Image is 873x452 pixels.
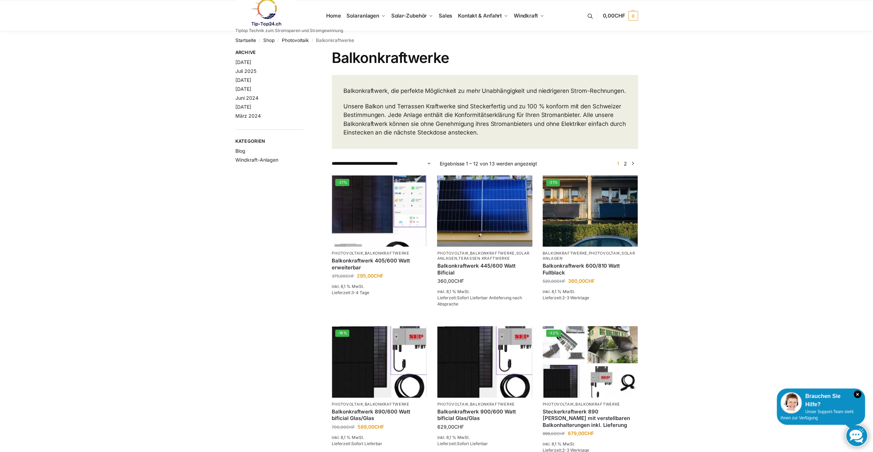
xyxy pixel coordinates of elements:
select: Shop-Reihenfolge [332,160,432,167]
a: Juli 2025 [235,68,256,74]
h1: Balkonkraftwerke [332,49,638,66]
bdi: 520,00 [543,279,565,284]
a: Balkonkraftwerke [543,251,587,256]
span: Lieferzeit: [332,290,369,295]
span: Unser Support-Team steht Ihnen zur Verfügung [780,409,853,420]
p: , [543,402,638,407]
img: Bificiales Hochleistungsmodul [437,326,532,397]
a: Solaranlagen [543,251,635,261]
a: -21%Steckerfertig Plug & Play mit 410 Watt [332,175,427,247]
span: Sofort Lieferbar [351,441,382,446]
a: Photovoltaik [437,402,468,407]
a: Balkonkraftwerk 890/600 Watt bificial Glas/Glas [332,408,427,422]
a: Startseite [235,37,256,43]
span: CHF [345,273,354,279]
span: Solaranlagen [347,12,379,19]
span: Kategorien [235,138,304,145]
span: CHF [585,278,595,284]
a: [DATE] [235,59,251,65]
span: Sofort Lieferbar Anlieferung nach Absprache [437,295,522,306]
a: Balkonkraftwerk 405/600 Watt erweiterbar [332,257,427,271]
span: Archive [235,49,304,56]
span: 0 [628,11,638,21]
p: inkl. 8,1 % MwSt. [332,434,427,441]
span: Kontakt & Anfahrt [458,12,502,19]
img: 2 Balkonkraftwerke [543,175,638,247]
span: Lieferzeit: [543,295,589,300]
a: Solaranlagen [344,0,388,31]
span: Sofort Lieferbar [457,441,488,446]
p: , , , [437,251,532,261]
a: [DATE] [235,104,251,110]
a: Balkonkraftwerk 600/810 Watt Fullblack [543,262,638,276]
a: Balkonkraftwerk 900/600 Watt bificial Glas/Glas [437,408,532,422]
span: CHF [454,424,464,430]
img: Bificiales Hochleistungsmodul [332,326,427,397]
a: Photovoltaik [332,402,363,407]
a: [DATE] [235,86,251,92]
bdi: 999,00 [543,431,565,436]
a: Balkonkraftwerke [470,402,515,407]
a: Windkraft [511,0,547,31]
bdi: 679,00 [568,430,594,436]
span: / [275,38,282,43]
a: Kontakt & Anfahrt [455,0,511,31]
a: Balkonkraftwerke [364,251,409,256]
img: Steckerfertig Plug & Play mit 410 Watt [332,175,427,247]
a: Windkraft-Anlagen [235,157,278,163]
p: , [332,251,427,256]
span: CHF [454,278,464,284]
span: 2-3 Werktage [562,295,589,300]
bdi: 375,00 [332,273,354,279]
i: Schließen [854,390,861,398]
a: Sales [436,0,455,31]
span: CHF [557,279,565,284]
span: Seite 1 [615,161,621,166]
p: inkl. 8,1 % MwSt. [332,283,427,290]
bdi: 700,00 [332,424,355,430]
bdi: 360,00 [568,278,595,284]
a: Steckerkraftwerk 890 Watt mit verstellbaren Balkonhalterungen inkl. Lieferung [543,408,638,429]
span: / [256,38,263,43]
a: Photovoltaik [543,402,574,407]
span: Windkraft [514,12,538,19]
span: 0,00 [603,12,625,19]
span: CHF [346,424,355,430]
a: Solaranlagen [437,251,530,261]
span: 3-4 Tage [351,290,369,295]
a: Terassen Kraftwerke [458,256,510,261]
a: -31%2 Balkonkraftwerke [543,175,638,247]
nav: Produkt-Seitennummerierung [613,160,638,167]
a: -16%Bificiales Hochleistungsmodul [332,326,427,397]
span: CHF [615,12,625,19]
p: Ergebnisse 1 – 12 von 13 werden angezeigt [440,160,537,167]
a: Balkonkraftwerk 445/600 Watt Bificial [437,262,532,276]
a: → [630,160,635,167]
span: CHF [584,430,594,436]
p: inkl. 8,1 % MwSt. [543,441,638,447]
a: Blog [235,148,245,154]
span: CHF [556,431,565,436]
p: inkl. 8,1 % MwSt. [437,289,532,295]
bdi: 295,00 [357,273,383,279]
span: Solar-Zubehör [391,12,427,19]
span: Lieferzeit: [437,295,522,306]
p: Balkonkraftwerk, die perfekte Möglichkeit zu mehr Unabhängigkeit und niedrigeren Strom-Rechnungen. [343,87,626,96]
p: , [332,402,427,407]
a: Photovoltaik [332,251,363,256]
bdi: 360,00 [437,278,464,284]
a: Shop [263,37,275,43]
a: Balkonkraftwerke [364,402,409,407]
a: Photovoltaik [282,37,309,43]
a: März 2024 [235,113,261,119]
bdi: 589,00 [358,424,384,430]
p: , , [543,251,638,261]
a: Photovoltaik [437,251,468,256]
span: Sales [439,12,453,19]
a: Solar-Zubehör [388,0,436,31]
a: Balkonkraftwerke [575,402,620,407]
img: Customer service [780,392,802,413]
img: Solaranlage für den kleinen Balkon [437,175,532,247]
p: Tiptop Technik zum Stromsparen und Stromgewinnung [235,29,343,33]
